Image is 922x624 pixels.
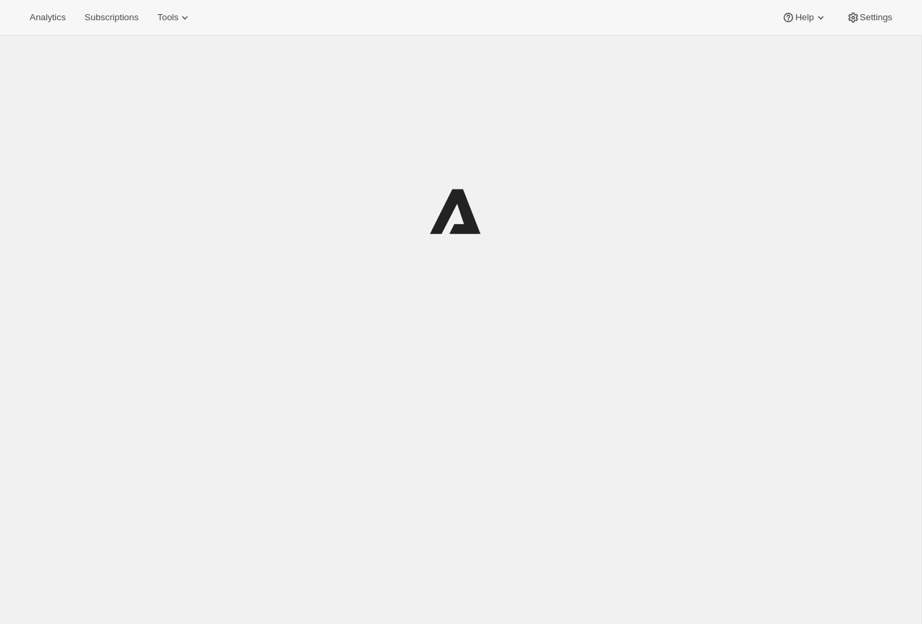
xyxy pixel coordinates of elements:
[76,8,146,27] button: Subscriptions
[860,12,892,23] span: Settings
[149,8,200,27] button: Tools
[774,8,835,27] button: Help
[22,8,74,27] button: Analytics
[30,12,65,23] span: Analytics
[838,8,900,27] button: Settings
[157,12,178,23] span: Tools
[84,12,138,23] span: Subscriptions
[795,12,813,23] span: Help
